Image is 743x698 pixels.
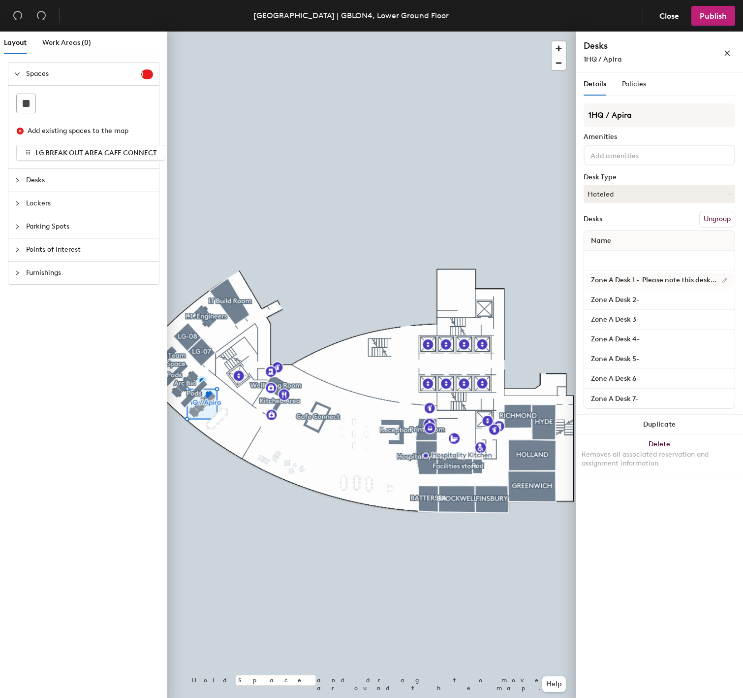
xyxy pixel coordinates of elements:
span: collapsed [14,200,20,206]
span: Details [584,80,606,88]
span: Points of Interest [26,238,153,261]
span: Layout [4,38,27,47]
span: close [724,50,731,57]
button: Hoteled [584,185,735,203]
button: Redo (⌘ + ⇧ + Z) [31,6,51,26]
div: Desk Type [584,173,735,181]
span: Parking Spots [26,215,153,238]
sup: 1 [141,69,153,79]
button: LG BREAK OUT AREA CAFE CONNECT [16,145,165,161]
span: Close [659,11,679,21]
input: Unnamed desk [586,313,733,327]
input: Unnamed desk [586,332,733,346]
div: Amenities [584,133,735,141]
span: Publish [700,11,727,21]
span: 1 [141,71,153,78]
input: Unnamed desk [586,392,733,405]
span: collapsed [14,270,20,276]
span: LG BREAK OUT AREA CAFE CONNECT [35,149,157,157]
input: Unnamed desk [586,293,733,307]
span: Furnishings [26,262,153,284]
input: Unnamed desk [586,273,733,287]
div: Removes all associated reservation and assignment information [582,450,737,468]
span: undo [13,10,23,20]
button: Undo (⌘ + Z) [8,6,28,26]
button: Duplicate [576,415,743,434]
span: Desks [26,169,153,192]
input: Unnamed desk [586,254,733,267]
span: Name [586,232,616,250]
button: Publish [691,6,735,26]
span: close-circle [17,128,24,134]
button: Help [542,676,566,692]
span: collapsed [14,224,20,230]
button: Close [651,6,687,26]
span: collapsed [14,247,20,253]
span: expanded [14,71,20,77]
span: 1HQ / Apira [584,55,622,64]
input: Add amenities [588,149,677,161]
span: Spaces [26,63,141,85]
span: Lockers [26,192,153,215]
div: Desks [584,215,602,223]
button: Ungroup [699,211,735,228]
h4: Desks [584,39,692,52]
button: DeleteRemoves all associated reservation and assignment information [576,434,743,478]
span: Policies [622,80,646,88]
span: Work Areas (0) [42,38,91,47]
input: Unnamed desk [586,352,733,366]
div: [GEOGRAPHIC_DATA] | GBLON4, Lower Ground Floor [253,9,449,22]
input: Unnamed desk [586,372,733,386]
div: Add existing spaces to the map [28,126,145,136]
span: collapsed [14,177,20,183]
